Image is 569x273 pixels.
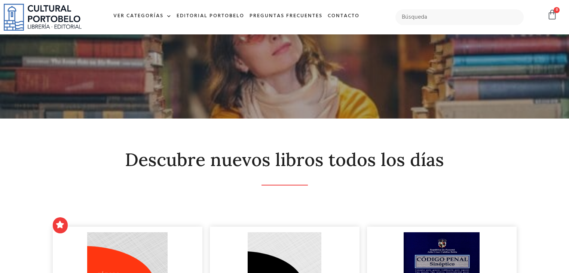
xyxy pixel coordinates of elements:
h2: Descubre nuevos libros todos los días [53,150,517,170]
span: 0 [554,7,560,13]
a: Editorial Portobelo [174,8,247,24]
a: Preguntas frecuentes [247,8,325,24]
input: Búsqueda [395,9,524,25]
a: 0 [547,9,557,20]
a: Contacto [325,8,362,24]
a: Ver Categorías [111,8,174,24]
